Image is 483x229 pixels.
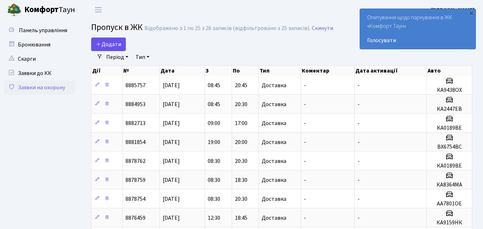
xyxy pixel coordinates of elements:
span: 20:30 [235,157,247,165]
span: 8878762 [125,157,146,165]
span: Доставка [262,177,286,183]
span: 08:30 [208,176,220,184]
span: 18:45 [235,214,247,222]
a: Додати [91,38,126,51]
span: [DATE] [163,119,180,127]
span: 8885757 [125,81,146,89]
span: Доставка [262,101,286,107]
span: - [358,195,360,203]
span: - [358,214,360,222]
span: [DATE] [163,100,180,108]
span: Доставка [262,139,286,145]
a: Бронювання [4,38,75,52]
span: 08:30 [208,157,220,165]
span: 08:45 [208,81,220,89]
a: Скарги [4,52,75,66]
span: 20:00 [235,138,247,146]
th: По [232,66,259,76]
span: 8878754 [125,195,146,203]
a: Панель управління [4,23,75,38]
span: [DATE] [163,176,180,184]
span: Доставка [262,196,286,202]
span: 8878759 [125,176,146,184]
span: 8884953 [125,100,146,108]
span: [DATE] [163,138,180,146]
span: [DATE] [163,195,180,203]
span: Доставка [262,158,286,164]
span: - [304,100,306,108]
span: Доставка [262,215,286,221]
div: × [468,10,475,17]
button: Переключити навігацію [89,4,107,16]
span: - [304,157,306,165]
th: Дата [160,66,205,76]
span: 20:45 [235,81,247,89]
a: Заявки на охорону [4,80,75,95]
span: - [358,176,360,184]
span: - [304,119,306,127]
span: Пропуск в ЖК [91,21,143,34]
a: Тип [133,51,152,63]
span: Доставка [262,83,286,88]
span: - [358,100,360,108]
a: Скинути [312,25,333,32]
span: - [358,119,360,127]
span: - [304,81,306,89]
span: Доставка [262,120,286,126]
h5: КА2447ЕВ [430,106,469,113]
span: 09:00 [208,119,220,127]
h5: КА0189ВЕ [430,125,469,131]
a: [PERSON_NAME] [431,6,474,14]
th: Тип [259,66,301,76]
span: - [304,176,306,184]
div: Відображено з 1 по 25 з 26 записів (відфільтровано з 25 записів). [144,25,310,32]
span: [DATE] [163,214,180,222]
span: - [304,195,306,203]
a: Заявки до КК [4,66,75,80]
h5: КА0189ВЕ [430,163,469,169]
h5: КА9159НК [430,219,469,226]
span: - [358,138,360,146]
th: № [123,66,160,76]
span: 19:00 [208,138,220,146]
div: Опитування щодо паркування в ЖК «Комфорт Таун» [360,9,475,49]
th: Авто [427,66,472,76]
th: Коментар [301,66,355,76]
span: Таун [24,4,75,16]
b: Комфорт [24,4,59,15]
span: - [358,81,360,89]
h5: КА8364МА [430,181,469,188]
th: Дії [92,66,123,76]
span: 8876459 [125,214,146,222]
span: Додати [96,40,121,48]
span: Панель управління [19,26,67,34]
span: 17:00 [235,119,247,127]
span: - [304,138,306,146]
span: 12:30 [208,214,220,222]
span: - [358,157,360,165]
th: З [205,66,232,76]
h5: АА7801ОЕ [430,200,469,207]
span: 8882713 [125,119,146,127]
span: 8881854 [125,138,146,146]
th: Дата активації [355,66,427,76]
span: 20:30 [235,100,247,108]
span: [DATE] [163,157,180,165]
img: logo.png [7,3,21,17]
h5: ВХ6754ВС [430,144,469,150]
span: 20:30 [235,195,247,203]
span: 08:45 [208,100,220,108]
span: 18:30 [235,176,247,184]
span: [DATE] [163,81,180,89]
a: Голосувати [367,36,468,45]
a: Період [103,51,131,63]
span: 08:30 [208,195,220,203]
span: - [304,214,306,222]
h5: КА9438ОХ [430,87,469,94]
